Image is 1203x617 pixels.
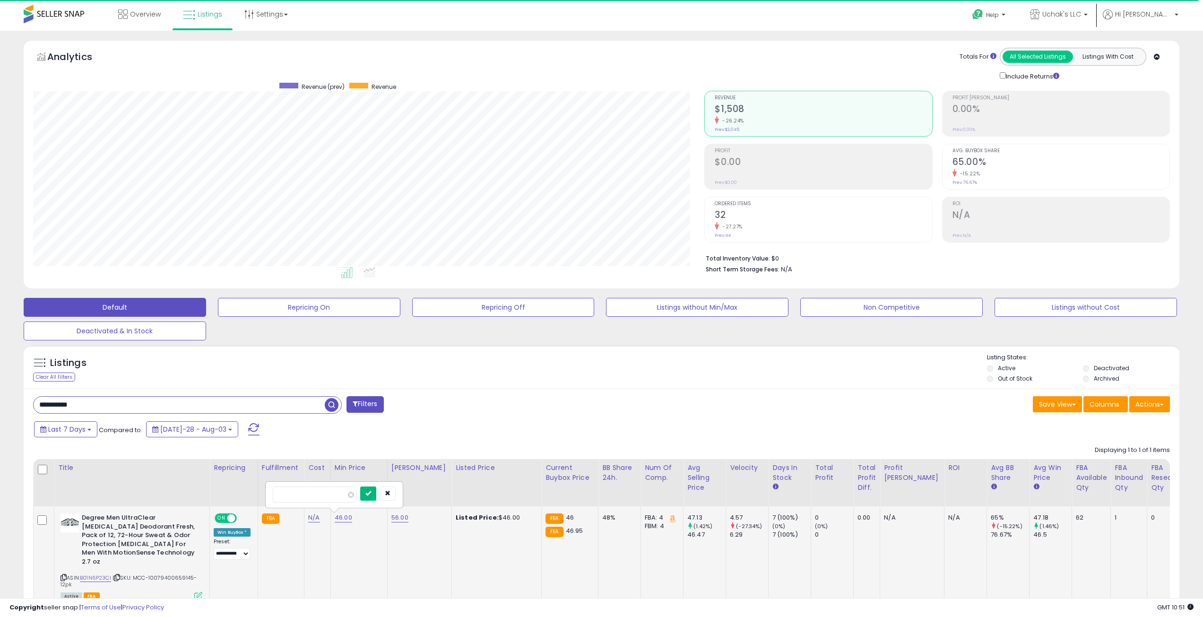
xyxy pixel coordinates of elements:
div: Current Buybox Price [545,463,594,483]
h2: 32 [715,209,932,222]
h5: Analytics [47,50,111,66]
button: Actions [1129,396,1170,412]
h2: N/A [952,209,1169,222]
button: [DATE]-28 - Aug-03 [146,421,238,437]
a: Privacy Policy [122,603,164,612]
span: OFF [235,514,251,522]
span: All listings currently available for purchase on Amazon [61,592,82,600]
div: 46.5 [1033,530,1072,539]
div: Velocity [730,463,764,473]
label: Out of Stock [998,374,1032,382]
div: Avg Selling Price [687,463,722,493]
small: Days In Stock. [772,483,778,491]
div: Displaying 1 to 1 of 1 items [1095,446,1170,455]
div: FBA Researching Qty [1151,463,1194,493]
h2: $1,508 [715,104,932,116]
strong: Copyright [9,603,44,612]
span: Profit [715,148,932,154]
a: N/A [308,513,320,522]
small: Avg BB Share. [991,483,996,491]
a: B01N6P23CI [80,574,111,582]
div: Totals For [960,52,996,61]
div: 46.47 [687,530,726,539]
div: [PERSON_NAME] [391,463,448,473]
p: Listing States: [987,353,1179,362]
div: ROI [948,463,983,473]
button: Non Competitive [800,298,983,317]
span: Profit [PERSON_NAME] [952,96,1169,101]
div: N/A [884,513,937,522]
div: Listed Price [456,463,537,473]
div: Num of Comp. [645,463,679,483]
div: 4.57 [730,513,768,522]
span: FBA [84,592,100,600]
span: Ordered Items [715,201,932,207]
span: ROI [952,201,1169,207]
div: 0 [815,530,853,539]
small: (1.46%) [1039,522,1059,530]
span: | SKU: MCC-10079400659145-12pk [61,574,197,588]
h2: 0.00% [952,104,1169,116]
div: 47.13 [687,513,726,522]
small: (1.42%) [693,522,712,530]
div: Cost [308,463,327,473]
span: Revenue [715,96,932,101]
div: Repricing [214,463,254,473]
span: Help [986,11,999,19]
div: 7 (100%) [772,513,811,522]
small: Prev: 0.00% [952,127,975,132]
span: Last 7 Days [48,425,86,434]
small: -27.27% [719,223,743,230]
a: 46.00 [335,513,352,522]
div: Include Returns [993,70,1071,81]
span: 46.95 [566,526,583,535]
div: Min Price [335,463,383,473]
label: Deactivated [1094,364,1129,372]
small: (0%) [772,522,786,530]
div: Profit [PERSON_NAME] [884,463,940,483]
div: seller snap | | [9,603,164,612]
div: 7 (100%) [772,530,811,539]
span: ON [216,514,227,522]
a: Help [965,1,1015,31]
div: FBA: 4 [645,513,676,522]
small: Prev: 76.67% [952,180,977,185]
h5: Listings [50,356,87,370]
a: 56.00 [391,513,408,522]
div: N/A [948,513,979,522]
label: Archived [1094,374,1119,382]
label: Active [998,364,1015,372]
small: Prev: N/A [952,233,971,238]
div: Clear All Filters [33,373,75,382]
span: Listings [198,9,222,19]
span: Overview [130,9,161,19]
span: Avg. Buybox Share [952,148,1169,154]
button: Default [24,298,206,317]
small: (0%) [815,522,828,530]
div: Avg Win Price [1033,463,1068,483]
h2: 65.00% [952,156,1169,169]
button: Listings without Min/Max [606,298,788,317]
button: All Selected Listings [1003,51,1073,63]
div: FBA Available Qty [1076,463,1107,493]
span: Uchak's LLC [1042,9,1081,19]
small: Prev: $0.00 [715,180,737,185]
b: Total Inventory Value: [706,254,770,262]
div: Win BuyBox * [214,528,251,537]
div: Preset: [214,539,251,560]
div: Total Profit Diff. [857,463,876,493]
span: [DATE]-28 - Aug-03 [160,425,226,434]
b: Short Term Storage Fees: [706,265,779,273]
button: Listings With Cost [1073,51,1143,63]
div: 0.00 [857,513,873,522]
div: 6.29 [730,530,768,539]
small: Prev: $2,045 [715,127,739,132]
small: Prev: 44 [715,233,731,238]
span: Columns [1090,400,1119,409]
div: Days In Stock [772,463,807,483]
i: Get Help [972,9,984,20]
button: Repricing Off [412,298,595,317]
div: 62 [1076,513,1103,522]
div: 76.67% [991,530,1029,539]
small: Avg Win Price. [1033,483,1039,491]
